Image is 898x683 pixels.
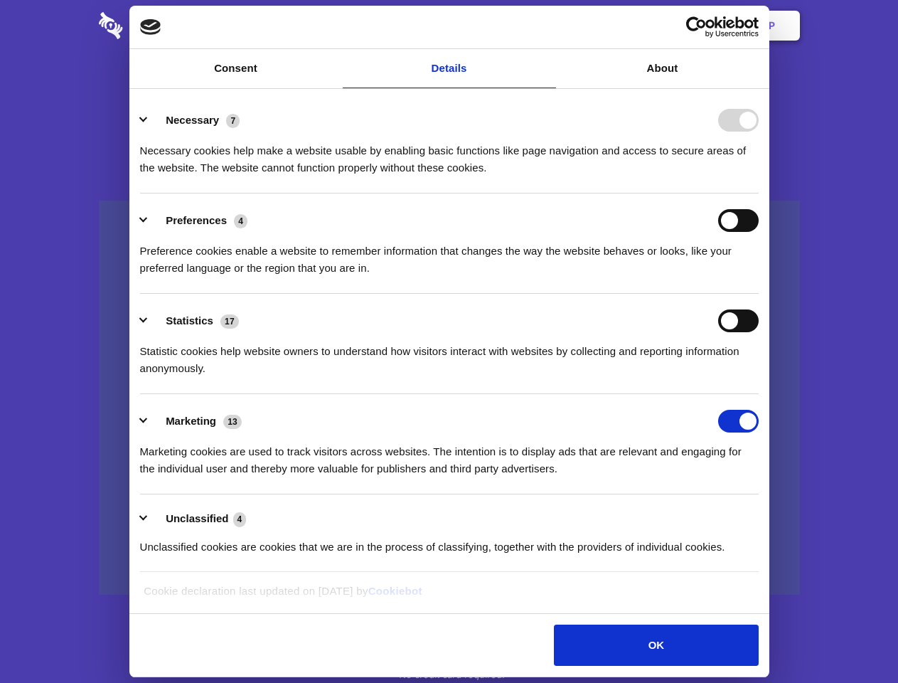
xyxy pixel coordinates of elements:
button: OK [554,625,758,666]
span: 17 [220,314,239,329]
img: logo-wordmark-white-trans-d4663122ce5f474addd5e946df7df03e33cb6a1c49d2221995e7729f52c070b2.svg [99,12,220,39]
a: Consent [129,49,343,88]
h1: Eliminate Slack Data Loss. [99,64,800,115]
a: Pricing [417,4,479,48]
h4: Auto-redaction of sensitive data, encrypted data sharing and self-destructing private chats. Shar... [99,129,800,176]
div: Preference cookies enable a website to remember information that changes the way the website beha... [140,232,759,277]
img: logo [140,19,161,35]
a: Usercentrics Cookiebot - opens in a new window [634,16,759,38]
label: Preferences [166,214,227,226]
div: Statistic cookies help website owners to understand how visitors interact with websites by collec... [140,332,759,377]
div: Cookie declaration last updated on [DATE] by [133,583,765,610]
button: Unclassified (4) [140,510,255,528]
label: Marketing [166,415,216,427]
div: Marketing cookies are used to track visitors across websites. The intention is to display ads tha... [140,433,759,477]
span: 4 [233,512,247,526]
a: Details [343,49,556,88]
button: Preferences (4) [140,209,257,232]
a: Cookiebot [368,585,422,597]
label: Necessary [166,114,219,126]
a: About [556,49,769,88]
a: Contact [577,4,642,48]
button: Statistics (17) [140,309,248,332]
span: 7 [226,114,240,128]
div: Unclassified cookies are cookies that we are in the process of classifying, together with the pro... [140,528,759,556]
div: Necessary cookies help make a website usable by enabling basic functions like page navigation and... [140,132,759,176]
button: Marketing (13) [140,410,251,433]
span: 13 [223,415,242,429]
a: Wistia video thumbnail [99,201,800,595]
span: 4 [234,214,247,228]
label: Statistics [166,314,213,327]
a: Login [645,4,707,48]
button: Necessary (7) [140,109,249,132]
iframe: Drift Widget Chat Controller [827,612,881,666]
